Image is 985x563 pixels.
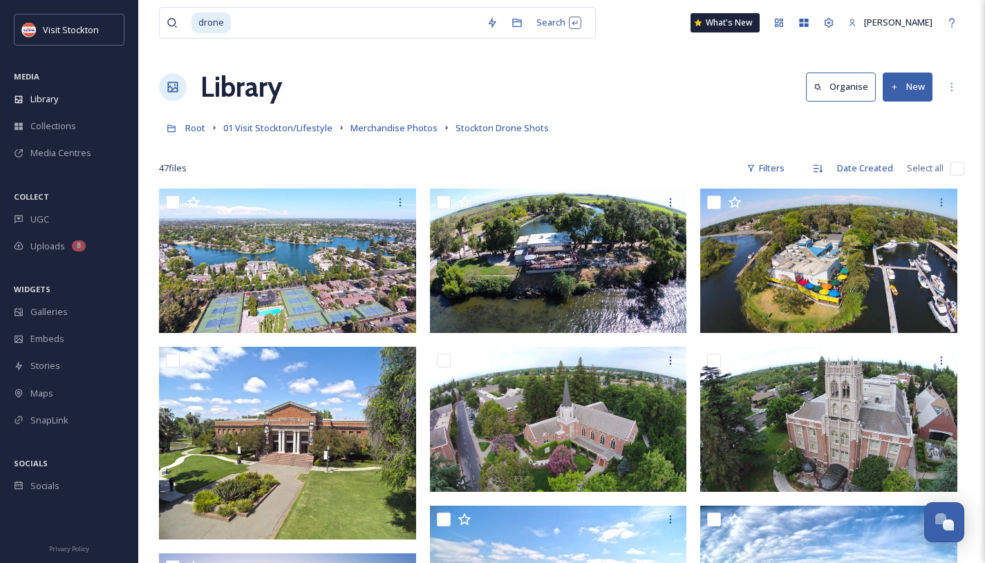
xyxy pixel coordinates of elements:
img: unnamed.jpeg [22,23,36,37]
span: Socials [30,479,59,493]
span: Stories [30,359,60,372]
a: Stockton Drone Shots [456,120,549,136]
div: Filters [740,155,791,182]
span: Merchandise Photos [350,122,438,134]
span: Library [30,93,58,106]
div: 8 [72,240,86,251]
button: Organise [806,73,876,101]
span: SnapLink [30,414,68,427]
span: WIDGETS [14,284,50,294]
span: 01 Visit Stockton/Lifestyle [223,122,332,134]
span: Embeds [30,332,64,345]
span: UGC [30,213,49,226]
img: 399382f69e968349ea32157b6bf318e42eaa56d6.jpg [159,189,416,333]
span: [PERSON_NAME] [864,16,932,28]
span: Collections [30,120,76,133]
span: Root [185,122,205,134]
div: Date Created [830,155,900,182]
img: 995b332ec1b9a5874ee8bc3c5e70f28705b08f69.jpg [430,189,687,333]
img: df38fd54bcd2fc56ac2df803abc36b6c177c6f2c.jpg [159,347,416,540]
span: Media Centres [30,146,91,160]
a: Root [185,120,205,136]
a: [PERSON_NAME] [841,9,939,36]
span: Privacy Policy [49,544,89,553]
a: 01 Visit Stockton/Lifestyle [223,120,332,136]
a: What's New [691,13,760,32]
img: 519c1586f98f6867015a29474e26c3ee1e9dcd4d.jpg [430,347,687,491]
span: drone [191,12,231,32]
span: SOCIALS [14,458,48,468]
button: New [883,73,932,101]
span: Visit Stockton [43,23,99,36]
a: Merchandise Photos [350,120,438,136]
img: b0497de0b056bf0e09c20500a8efcb02c7041c83.jpg [700,189,957,333]
img: c0f3e44417a92fdd2465096508483ab2ef3dcaf7.jpg [700,347,957,491]
button: Open Chat [924,502,964,542]
span: Maps [30,387,53,400]
a: Library [200,66,282,108]
span: Select all [907,162,944,175]
span: MEDIA [14,71,39,82]
span: Uploads [30,240,65,253]
span: Stockton Drone Shots [456,122,549,134]
span: COLLECT [14,191,49,202]
span: Galleries [30,305,68,318]
div: Search [529,9,588,36]
a: Privacy Policy [49,540,89,556]
span: 47 file s [159,162,187,175]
